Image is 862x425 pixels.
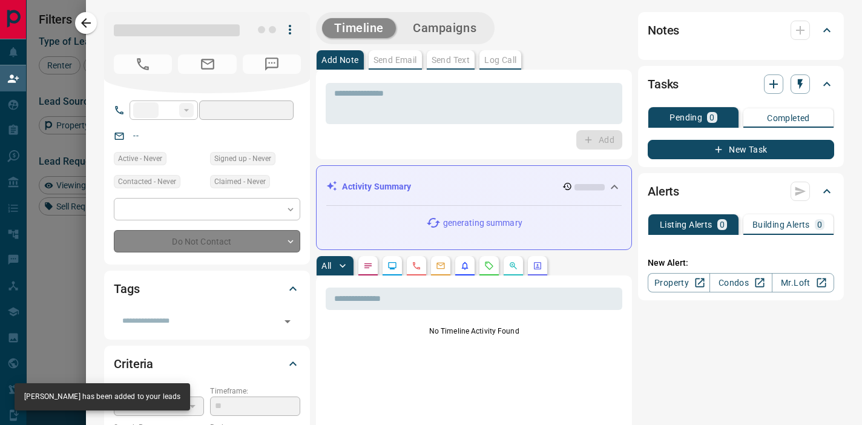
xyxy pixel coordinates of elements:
div: Alerts [648,177,834,206]
p: New Alert: [648,257,834,269]
div: Criteria [114,349,300,378]
span: Signed up - Never [214,153,271,165]
div: Activity Summary [326,176,622,198]
p: No Timeline Activity Found [326,326,622,337]
h2: Tags [114,279,139,298]
p: generating summary [443,217,522,229]
a: Mr.Loft [772,273,834,292]
div: Do Not Contact [114,230,300,252]
span: No Number [243,54,301,74]
a: -- [133,131,138,140]
button: New Task [648,140,834,159]
a: Condos [709,273,772,292]
p: Building Alerts [752,220,810,229]
p: 0 [817,220,822,229]
div: Notes [648,16,834,45]
svg: Notes [363,261,373,271]
span: No Email [178,54,236,74]
p: Pending [670,113,702,122]
svg: Agent Actions [533,261,542,271]
svg: Lead Browsing Activity [387,261,397,271]
p: Listing Alerts [660,220,712,229]
svg: Opportunities [508,261,518,271]
p: 0 [720,220,725,229]
span: Active - Never [118,153,162,165]
svg: Calls [412,261,421,271]
div: [PERSON_NAME] has been added to your leads [24,387,180,407]
span: No Number [114,54,172,74]
button: Open [279,313,296,330]
a: Property [648,273,710,292]
div: Tasks [648,70,834,99]
svg: Emails [436,261,446,271]
span: Contacted - Never [118,176,176,188]
button: Timeline [322,18,396,38]
div: Tags [114,274,300,303]
h2: Tasks [648,74,679,94]
p: Timeframe: [210,386,300,397]
button: Campaigns [401,18,489,38]
h2: Criteria [114,354,153,374]
svg: Listing Alerts [460,261,470,271]
p: Completed [767,114,810,122]
p: 0 [709,113,714,122]
p: Activity Summary [342,180,411,193]
h2: Alerts [648,182,679,201]
svg: Requests [484,261,494,271]
p: Add Note [321,56,358,64]
h2: Notes [648,21,679,40]
span: Claimed - Never [214,176,266,188]
p: All [321,262,331,270]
